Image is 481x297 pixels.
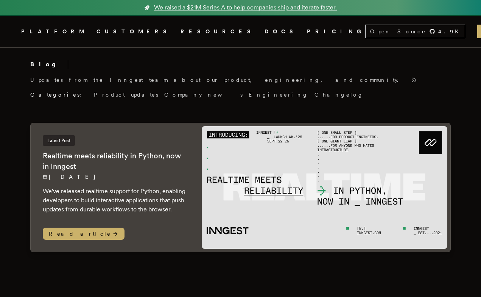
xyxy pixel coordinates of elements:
p: We've released realtime support for Python, enabling developers to build interactive applications... [43,187,187,214]
button: RESOURCES [181,27,255,36]
a: CUSTOMERS [97,27,171,36]
h2: Realtime meets reliability in Python, now in Inngest [43,150,187,172]
span: Read article [43,228,125,240]
span: 4.9 K [438,28,463,35]
a: Company news [164,91,243,98]
a: PRICING [307,27,365,36]
span: We raised a $21M Series A to help companies ship and iterate faster. [154,3,337,12]
p: Updates from the Inngest team about our product, engineering, and community. [30,76,403,84]
img: Featured image for Realtime meets reliability in Python, now in Inngest blog post [202,126,447,249]
h2: Blog [30,60,68,69]
button: PLATFORM [21,27,87,36]
a: Changelog [314,91,364,98]
a: Product updates [94,91,158,98]
a: DOCS [265,27,298,36]
span: Latest Post [43,135,75,146]
span: Categories: [30,91,88,98]
p: [DATE] [43,173,187,181]
a: Latest PostRealtime meets reliability in Python, now in Inngest[DATE] We've released realtime sup... [30,123,451,252]
a: Engineering [249,91,308,98]
span: Open Source [370,28,426,35]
